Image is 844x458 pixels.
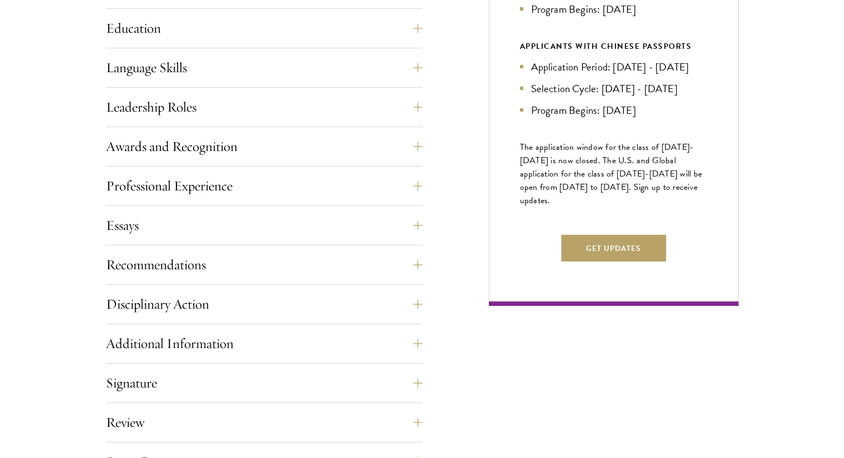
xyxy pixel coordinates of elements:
[106,409,422,436] button: Review
[106,54,422,81] button: Language Skills
[106,94,422,120] button: Leadership Roles
[106,133,422,160] button: Awards and Recognition
[520,140,703,207] span: The application window for the class of [DATE]-[DATE] is now closed. The U.S. and Global applicat...
[520,59,707,75] li: Application Period: [DATE] - [DATE]
[561,235,666,261] button: Get Updates
[520,102,707,118] li: Program Begins: [DATE]
[520,80,707,97] li: Selection Cycle: [DATE] - [DATE]
[106,251,422,278] button: Recommendations
[106,173,422,199] button: Professional Experience
[520,1,707,17] li: Program Begins: [DATE]
[106,212,422,239] button: Essays
[520,39,707,53] div: APPLICANTS WITH CHINESE PASSPORTS
[106,291,422,318] button: Disciplinary Action
[106,330,422,357] button: Additional Information
[106,15,422,42] button: Education
[106,370,422,396] button: Signature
